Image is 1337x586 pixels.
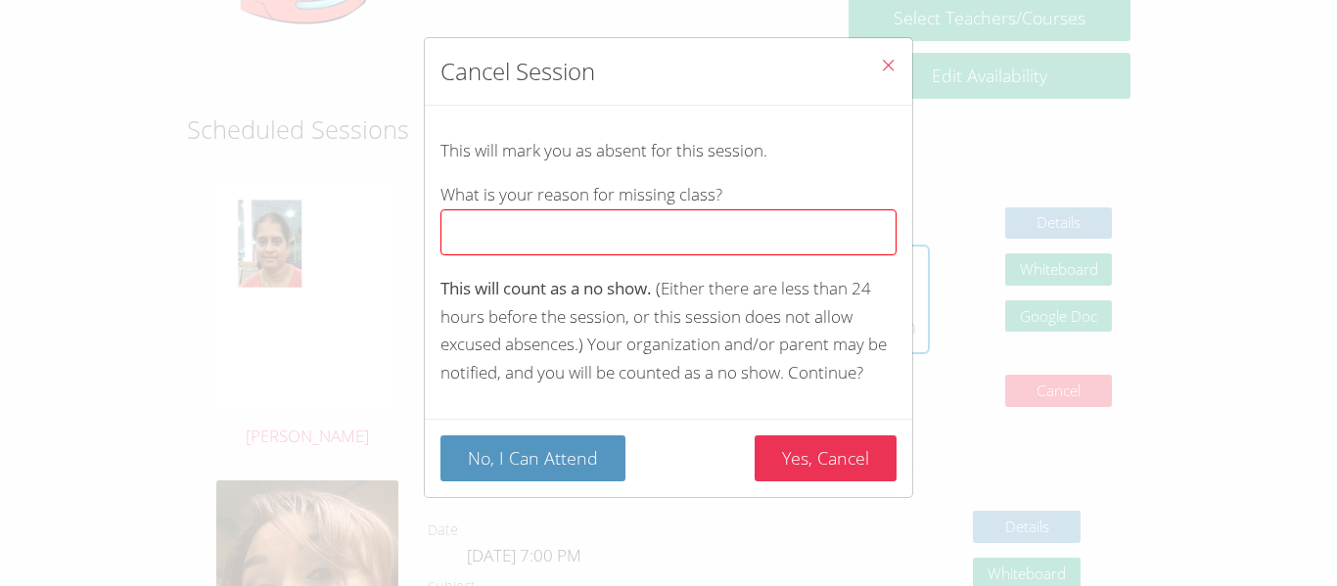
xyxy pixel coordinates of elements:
p: (Either there are less than 24 hours before the session, or this session does not allow excused a... [440,275,897,388]
button: Yes, Cancel [755,435,897,481]
input: What is your reason for missing class? [440,209,897,255]
p: This will mark you as absent for this session. [440,137,897,165]
span: What is your reason for missing class? [440,183,722,205]
button: No, I Can Attend [440,435,625,481]
button: Close [864,38,912,98]
span: This will count as a no show. [440,277,652,299]
h2: Cancel Session [440,54,595,89]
